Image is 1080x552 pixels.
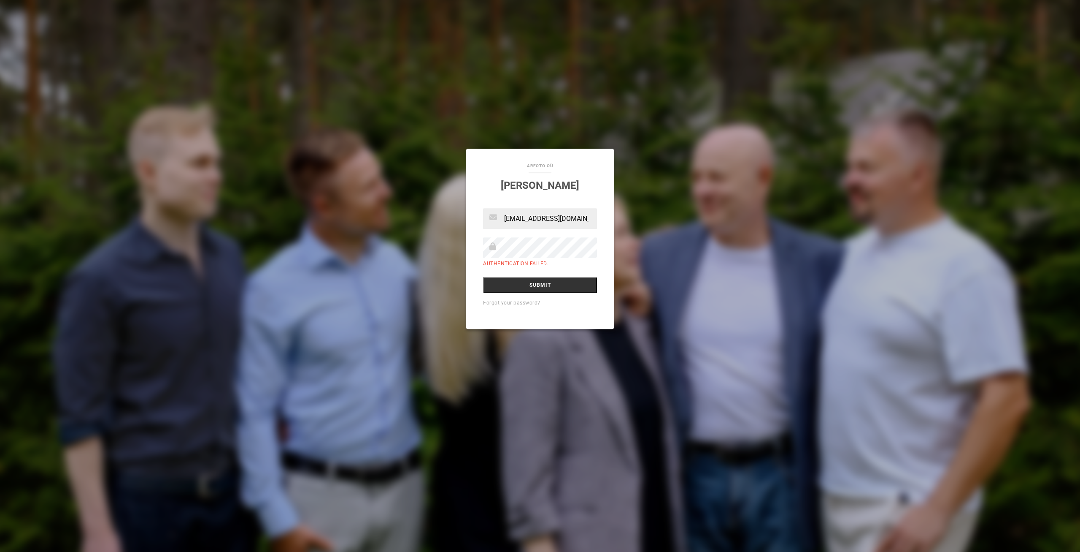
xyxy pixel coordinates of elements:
a: Forgot your password? [483,300,540,306]
label: Authentication failed. [483,261,548,266]
a: [PERSON_NAME] [501,179,579,191]
input: Submit [483,277,597,293]
input: Email [483,208,597,229]
a: aRfoto OÜ [527,163,553,168]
